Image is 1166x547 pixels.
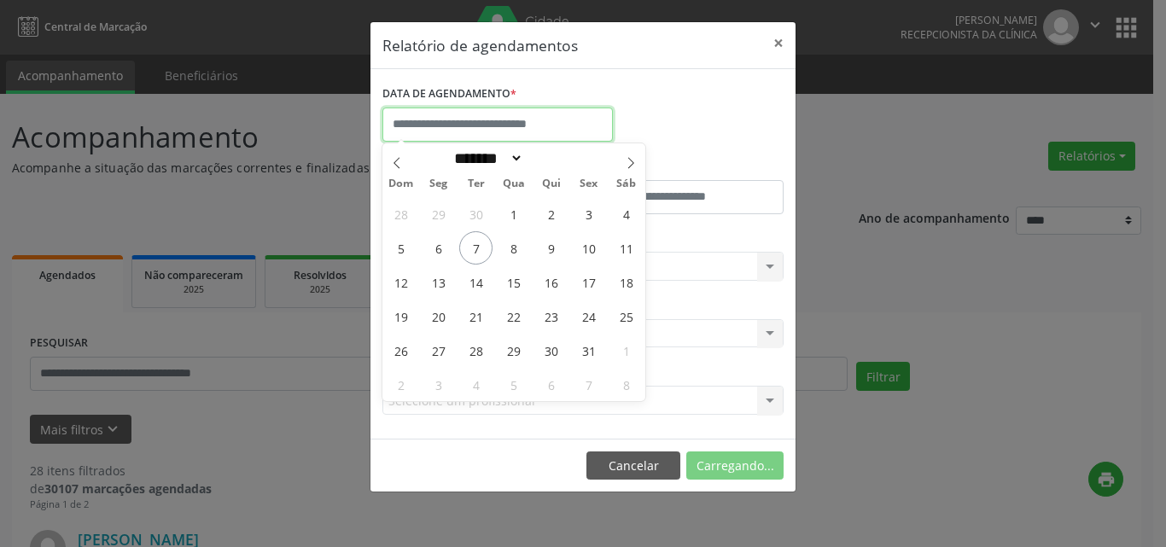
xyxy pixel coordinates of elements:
span: Outubro 1, 2025 [497,197,530,230]
span: Outubro 21, 2025 [459,300,493,333]
span: Outubro 2, 2025 [534,197,568,230]
span: Outubro 13, 2025 [422,265,455,299]
span: Outubro 25, 2025 [609,300,643,333]
span: Qua [495,178,533,189]
span: Outubro 14, 2025 [459,265,493,299]
span: Outubro 6, 2025 [422,231,455,265]
span: Sex [570,178,608,189]
h5: Relatório de agendamentos [382,34,578,56]
span: Qui [533,178,570,189]
span: Novembro 7, 2025 [572,368,605,401]
span: Outubro 31, 2025 [572,334,605,367]
span: Outubro 20, 2025 [422,300,455,333]
span: Sáb [608,178,645,189]
label: DATA DE AGENDAMENTO [382,81,516,108]
span: Outubro 11, 2025 [609,231,643,265]
button: Carregando... [686,451,784,480]
span: Dom [382,178,420,189]
span: Outubro 7, 2025 [459,231,493,265]
span: Outubro 18, 2025 [609,265,643,299]
span: Novembro 3, 2025 [422,368,455,401]
span: Novembro 4, 2025 [459,368,493,401]
button: Cancelar [586,451,680,480]
span: Novembro 5, 2025 [497,368,530,401]
span: Novembro 6, 2025 [534,368,568,401]
span: Outubro 15, 2025 [497,265,530,299]
span: Novembro 1, 2025 [609,334,643,367]
span: Outubro 19, 2025 [384,300,417,333]
span: Outubro 28, 2025 [459,334,493,367]
span: Outubro 22, 2025 [497,300,530,333]
span: Outubro 23, 2025 [534,300,568,333]
span: Outubro 16, 2025 [534,265,568,299]
span: Outubro 10, 2025 [572,231,605,265]
span: Outubro 17, 2025 [572,265,605,299]
button: Close [761,22,796,64]
span: Outubro 27, 2025 [422,334,455,367]
span: Setembro 29, 2025 [422,197,455,230]
span: Ter [458,178,495,189]
span: Outubro 26, 2025 [384,334,417,367]
span: Outubro 9, 2025 [534,231,568,265]
span: Novembro 8, 2025 [609,368,643,401]
span: Outubro 12, 2025 [384,265,417,299]
span: Novembro 2, 2025 [384,368,417,401]
span: Outubro 8, 2025 [497,231,530,265]
span: Seg [420,178,458,189]
span: Outubro 30, 2025 [534,334,568,367]
input: Year [523,149,580,167]
span: Outubro 29, 2025 [497,334,530,367]
select: Month [448,149,523,167]
label: ATÉ [587,154,784,180]
span: Outubro 5, 2025 [384,231,417,265]
span: Outubro 24, 2025 [572,300,605,333]
span: Setembro 28, 2025 [384,197,417,230]
span: Outubro 3, 2025 [572,197,605,230]
span: Setembro 30, 2025 [459,197,493,230]
span: Outubro 4, 2025 [609,197,643,230]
